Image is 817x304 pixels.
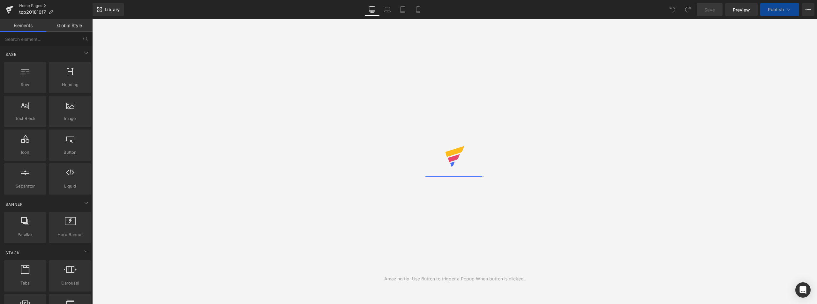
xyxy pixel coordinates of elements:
[760,3,799,16] button: Publish
[6,115,44,122] span: Text Block
[795,282,811,298] div: Open Intercom Messenger
[5,51,17,57] span: Base
[384,275,525,282] div: Amazing tip: Use Button to trigger a Popup When button is clicked.
[733,6,750,13] span: Preview
[6,231,44,238] span: Parallax
[6,280,44,286] span: Tabs
[19,3,93,8] a: Home Pages
[51,81,89,88] span: Heading
[802,3,814,16] button: More
[395,3,410,16] a: Tablet
[768,7,784,12] span: Publish
[19,10,46,15] span: top20181017
[666,3,679,16] button: Undo
[6,183,44,189] span: Separator
[46,19,93,32] a: Global Style
[51,231,89,238] span: Hero Banner
[51,149,89,156] span: Button
[704,6,715,13] span: Save
[105,7,120,12] span: Library
[51,115,89,122] span: Image
[380,3,395,16] a: Laptop
[5,201,24,207] span: Banner
[681,3,694,16] button: Redo
[725,3,758,16] a: Preview
[6,81,44,88] span: Row
[5,250,20,256] span: Stack
[364,3,380,16] a: Desktop
[6,149,44,156] span: Icon
[93,3,124,16] a: New Library
[51,280,89,286] span: Carousel
[51,183,89,189] span: Liquid
[410,3,426,16] a: Mobile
